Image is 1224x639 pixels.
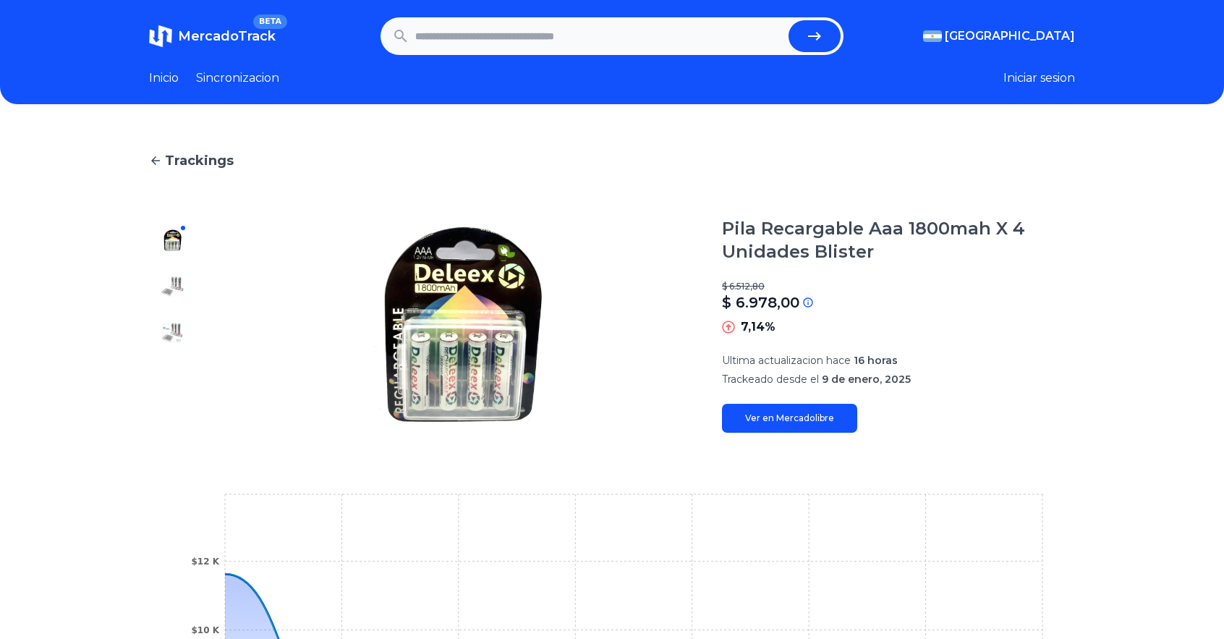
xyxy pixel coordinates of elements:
a: Inicio [149,69,179,87]
tspan: $12 K [191,557,219,567]
span: Ultima actualizacion hace [722,354,851,367]
span: Trackings [165,151,234,171]
p: $ 6.512,80 [722,281,1075,292]
img: Pila Recargable Aaa 1800mah X 4 Unidades Blister [161,275,184,298]
span: [GEOGRAPHIC_DATA] [945,27,1075,45]
span: Trackeado desde el [722,373,819,386]
a: Ver en Mercadolibre [722,404,857,433]
img: Pila Recargable Aaa 1800mah X 4 Unidades Blister [161,321,184,344]
span: 16 horas [854,354,898,367]
tspan: $10 K [191,625,219,635]
p: $ 6.978,00 [722,292,799,313]
img: MercadoTrack [149,25,172,48]
span: MercadoTrack [178,28,276,44]
button: [GEOGRAPHIC_DATA] [923,27,1075,45]
span: BETA [253,14,287,29]
img: Pila Recargable Aaa 1800mah X 4 Unidades Blister [161,229,184,252]
a: Trackings [149,151,1075,171]
img: Pila Recargable Aaa 1800mah X 4 Unidades Blister [224,217,693,433]
button: Iniciar sesion [1003,69,1075,87]
span: 9 de enero, 2025 [822,373,911,386]
h1: Pila Recargable Aaa 1800mah X 4 Unidades Blister [722,217,1075,263]
a: MercadoTrackBETA [149,25,276,48]
img: Argentina [923,30,942,42]
a: Sincronizacion [196,69,279,87]
p: 7,14% [741,318,775,336]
